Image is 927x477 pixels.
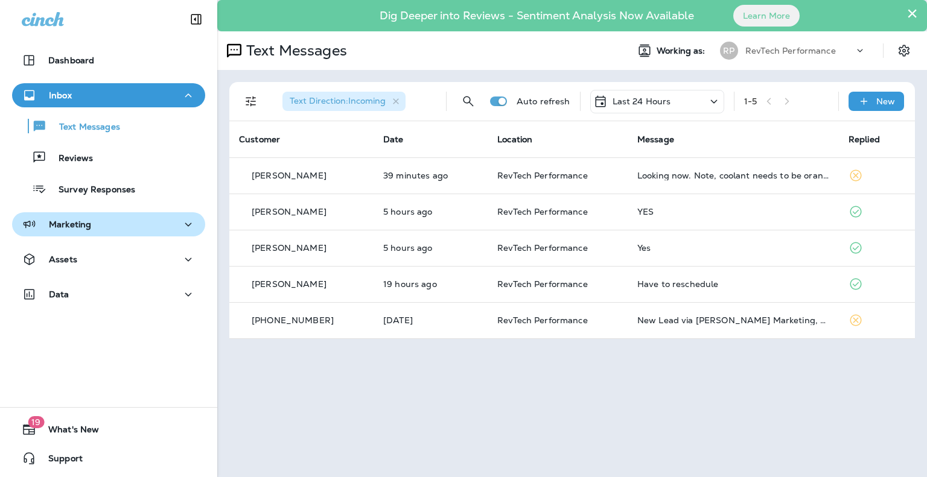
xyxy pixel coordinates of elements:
button: Dashboard [12,48,205,72]
button: Text Messages [12,113,205,139]
div: 1 - 5 [744,96,757,106]
span: Customer [239,134,280,145]
button: Marketing [12,212,205,236]
button: Reviews [12,145,205,170]
span: Location [497,134,532,145]
span: RevTech Performance [497,170,588,181]
p: Data [49,289,69,299]
button: Learn More [733,5,800,27]
button: Search Messages [456,89,480,113]
span: Working as: [657,46,708,56]
button: 19What's New [12,417,205,441]
p: [PHONE_NUMBER] [252,315,334,325]
p: Oct 6, 2025 10:54 AM [383,315,478,325]
div: Have to reschedule [637,279,829,289]
button: Assets [12,247,205,271]
span: Support [36,453,83,468]
span: Replied [849,134,880,145]
button: Survey Responses [12,176,205,201]
span: Message [637,134,674,145]
button: Filters [239,89,263,113]
p: Auto refresh [517,96,570,106]
p: Dig Deeper into Reviews - Sentiment Analysis Now Available [345,14,729,17]
div: New Lead via Merrick Marketing, Customer Name: Courtney H., Contact info: 4805866232, Job Info: J... [637,315,829,325]
span: 19 [28,416,44,428]
p: Survey Responses [46,185,135,196]
p: Assets [49,254,77,264]
div: Text Direction:Incoming [282,92,406,111]
p: RevTech Performance [745,46,836,55]
button: Close [906,4,918,23]
div: Yes [637,243,829,253]
p: [PERSON_NAME] [252,243,327,253]
p: Text Messages [241,42,347,60]
p: Oct 6, 2025 09:03 PM [383,279,478,289]
p: Inbox [49,90,72,100]
button: Settings [893,40,915,62]
p: Marketing [49,220,91,229]
p: Oct 7, 2025 11:11 AM [383,243,478,253]
span: What's New [36,425,99,439]
p: Reviews [46,153,93,165]
div: Looking now. Note, coolant needs to be orange and not violet. Can you use Lifeguard 6 instead of ... [637,171,829,180]
span: RevTech Performance [497,315,588,326]
div: YES [637,207,829,216]
button: Collapse Sidebar [179,7,213,31]
p: Oct 7, 2025 03:57 PM [383,171,478,180]
span: Text Direction : Incoming [290,95,386,106]
span: RevTech Performance [497,242,588,253]
span: RevTech Performance [497,206,588,217]
span: Date [383,134,404,145]
button: Support [12,446,205,470]
p: Oct 7, 2025 11:13 AM [383,207,478,216]
p: New [876,96,895,106]
p: Last 24 Hours [613,96,671,106]
button: Inbox [12,83,205,107]
p: [PERSON_NAME] [252,279,327,289]
button: Data [12,282,205,306]
p: Dashboard [48,55,94,65]
p: [PERSON_NAME] [252,207,327,216]
p: [PERSON_NAME] [252,171,327,180]
div: RP [720,42,738,60]
span: RevTech Performance [497,279,588,289]
p: Text Messages [47,122,120,133]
